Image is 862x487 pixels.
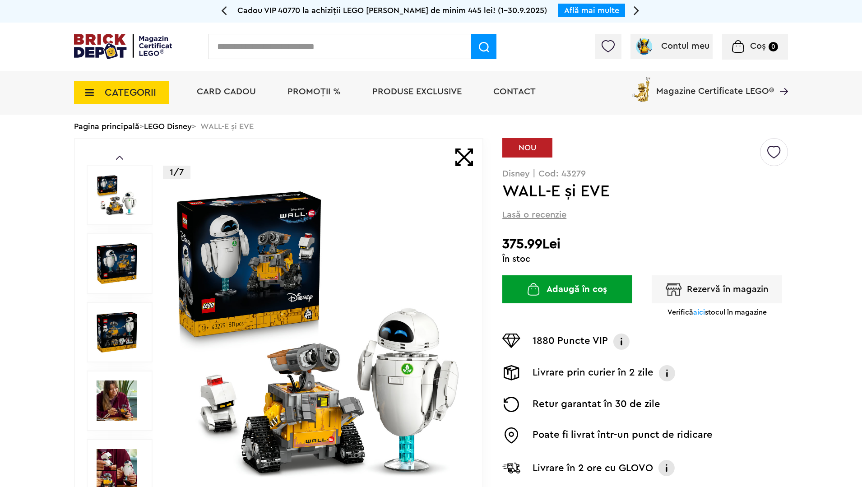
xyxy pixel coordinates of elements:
span: CATEGORII [105,88,156,97]
img: Info livrare cu GLOVO [658,459,676,477]
p: Retur garantat în 30 de zile [533,397,660,412]
span: Contul meu [661,42,709,51]
img: Info livrare prin curier [658,365,676,381]
div: În stoc [502,255,788,264]
a: PROMOȚII % [287,87,341,96]
p: Poate fi livrat într-un punct de ridicare [533,427,713,444]
a: LEGO Disney [144,122,192,130]
img: WALL-E şi EVE [97,243,137,284]
a: Prev [116,156,123,160]
p: Livrare prin curier în 2 zile [533,365,653,381]
img: WALL-E şi EVE [172,187,463,478]
img: Easybox [502,427,520,444]
small: 0 [769,42,778,51]
a: Contact [493,87,536,96]
img: Info VIP [612,334,630,350]
img: Seturi Lego WALL-E şi EVE [97,380,137,421]
h1: WALL-E şi EVE [502,183,759,199]
img: Puncte VIP [502,334,520,348]
img: Returnare [502,397,520,412]
button: Rezervă în magazin [652,275,782,303]
p: Verifică stocul în magazine [667,308,767,317]
img: WALL-E şi EVE [97,175,137,215]
span: Lasă o recenzie [502,209,566,221]
span: aici [693,309,705,316]
p: Livrare în 2 ore cu GLOVO [533,461,653,475]
h2: 375.99Lei [502,236,788,252]
a: Magazine Certificate LEGO® [774,75,788,84]
img: Livrare Glovo [502,462,520,473]
p: 1/7 [163,166,190,179]
img: WALL-E şi EVE LEGO 43279 [97,312,137,352]
p: 1880 Puncte VIP [533,334,608,350]
a: Pagina principală [74,122,139,130]
div: > > WALL-E şi EVE [74,115,788,138]
span: Coș [750,42,766,51]
span: Cadou VIP 40770 la achiziții LEGO [PERSON_NAME] de minim 445 lei! (1-30.9.2025) [237,6,547,14]
a: Află mai multe [564,6,619,14]
a: Card Cadou [197,87,256,96]
button: Adaugă în coș [502,275,632,303]
div: NOU [502,138,552,158]
a: Contul meu [634,42,709,51]
a: Produse exclusive [372,87,462,96]
span: Magazine Certificate LEGO® [656,75,774,96]
p: Disney | Cod: 43279 [502,169,788,178]
img: Livrare [502,365,520,380]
